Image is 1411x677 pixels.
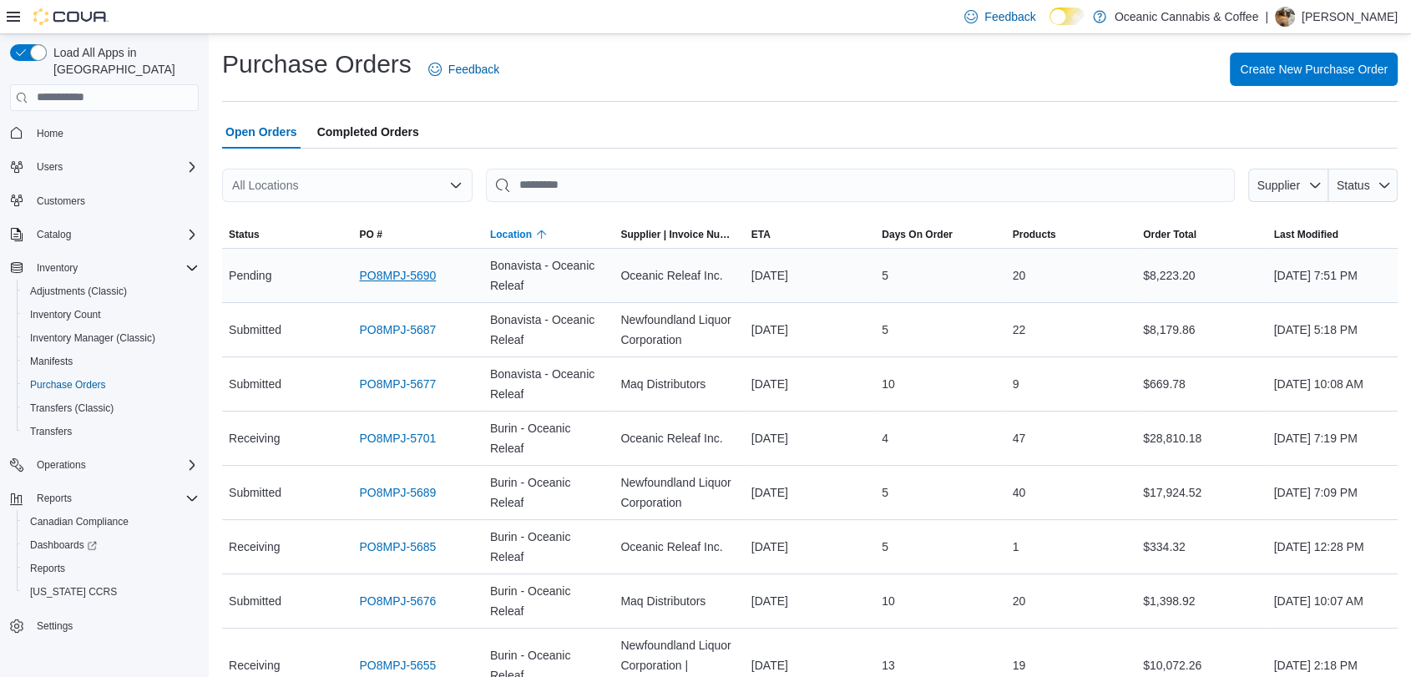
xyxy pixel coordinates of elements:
a: Transfers (Classic) [23,398,120,418]
span: Manifests [30,355,73,368]
span: Inventory [37,261,78,275]
span: 4 [882,428,888,448]
span: Settings [37,619,73,633]
p: Oceanic Cannabis & Coffee [1115,7,1259,27]
h1: Purchase Orders [222,48,412,81]
button: Inventory [30,258,84,278]
button: Users [3,155,205,179]
div: Newfoundland Liquor Corporation [614,466,744,519]
button: Supplier | Invoice Number [614,221,744,248]
div: [DATE] [745,476,875,509]
span: Status [1337,179,1370,192]
span: Operations [37,458,86,472]
span: Purchase Orders [23,375,199,395]
button: Canadian Compliance [17,510,205,533]
span: Transfers (Classic) [23,398,199,418]
span: Load All Apps in [GEOGRAPHIC_DATA] [47,44,199,78]
div: $669.78 [1136,367,1267,401]
div: Oceanic Releaf Inc. [614,259,744,292]
a: PO8MPJ-5689 [359,482,436,503]
span: Users [30,157,199,177]
button: Purchase Orders [17,373,205,397]
button: Catalog [3,223,205,246]
div: [DATE] 7:19 PM [1267,422,1398,455]
div: $1,398.92 [1136,584,1267,618]
button: Last Modified [1267,221,1398,248]
button: Home [3,121,205,145]
a: Adjustments (Classic) [23,281,134,301]
input: This is a search bar. After typing your query, hit enter to filter the results lower in the page. [486,169,1235,202]
div: $28,810.18 [1136,422,1267,455]
a: PO8MPJ-5676 [359,591,436,611]
span: Reports [30,562,65,575]
div: [DATE] [745,367,875,401]
span: Pending [229,265,271,285]
span: Burin - Oceanic Releaf [490,472,607,513]
button: Reports [17,557,205,580]
a: Settings [30,616,79,636]
a: Manifests [23,351,79,371]
span: Operations [30,455,199,475]
span: [US_STATE] CCRS [30,585,117,599]
div: [DATE] 7:51 PM [1267,259,1398,292]
span: Submitted [229,320,281,340]
a: Purchase Orders [23,375,113,395]
span: Transfers [23,422,199,442]
a: Dashboards [23,535,104,555]
span: Transfers [30,425,72,438]
span: Dashboards [23,535,199,555]
span: Bonavista - Oceanic Releaf [490,364,607,404]
button: Transfers [17,420,205,443]
button: Open list of options [449,179,463,192]
span: 9 [1013,374,1019,394]
button: Products [1006,221,1136,248]
button: Operations [3,453,205,477]
span: 22 [1013,320,1026,340]
span: Order Total [1143,228,1196,241]
button: Order Total [1136,221,1267,248]
div: [DATE] 5:18 PM [1267,313,1398,346]
span: Adjustments (Classic) [30,285,127,298]
span: Adjustments (Classic) [23,281,199,301]
div: $17,924.52 [1136,476,1267,509]
span: 40 [1013,482,1026,503]
span: Washington CCRS [23,582,199,602]
span: Home [30,123,199,144]
input: Dark Mode [1049,8,1085,25]
button: Reports [3,487,205,510]
span: 20 [1013,265,1026,285]
div: Maq Distributors [614,584,744,618]
span: Reports [30,488,199,508]
span: 5 [882,320,888,340]
a: Canadian Compliance [23,512,135,532]
span: Customers [30,190,199,211]
span: Receiving [229,537,280,557]
button: Inventory Manager (Classic) [17,326,205,350]
span: Location [490,228,532,241]
span: Users [37,160,63,174]
span: Inventory Manager (Classic) [23,328,199,348]
button: Inventory Count [17,303,205,326]
span: 5 [882,537,888,557]
a: Dashboards [17,533,205,557]
button: Customers [3,189,205,213]
a: PO8MPJ-5690 [359,265,436,285]
span: Supplier [1257,179,1300,192]
span: Burin - Oceanic Releaf [490,418,607,458]
div: Oceanic Releaf Inc. [614,422,744,455]
span: Status [229,228,260,241]
a: Transfers [23,422,78,442]
a: Inventory Manager (Classic) [23,328,162,348]
button: Reports [30,488,78,508]
div: [DATE] [745,530,875,563]
span: Transfers (Classic) [30,402,114,415]
span: Customers [37,195,85,208]
button: [US_STATE] CCRS [17,580,205,604]
div: [DATE] [745,584,875,618]
span: 19 [1013,655,1026,675]
button: Adjustments (Classic) [17,280,205,303]
div: Amber Marsh [1275,7,1295,27]
span: Reports [23,558,199,578]
span: Burin - Oceanic Releaf [490,581,607,621]
span: Inventory [30,258,199,278]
